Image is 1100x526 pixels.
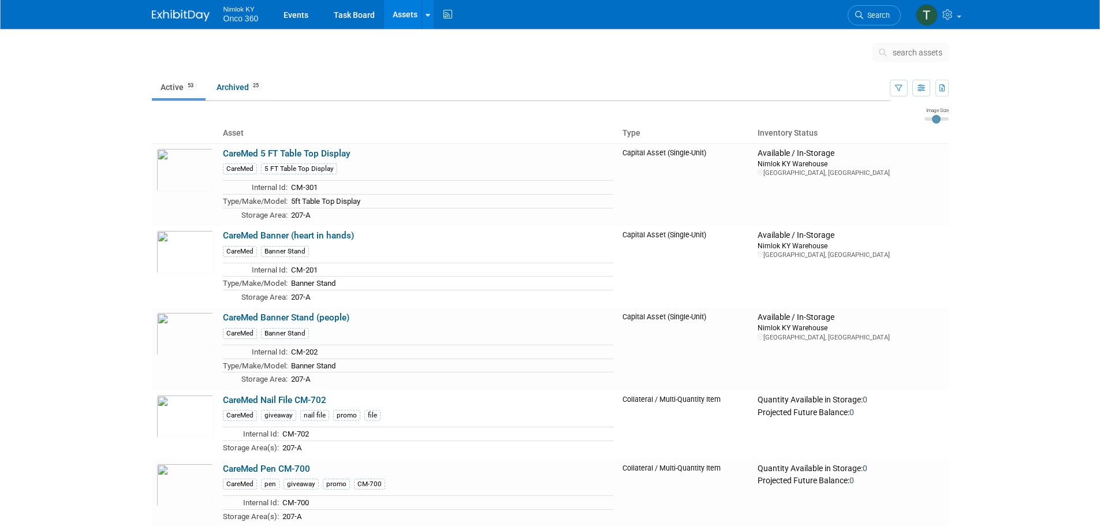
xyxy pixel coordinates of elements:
[333,410,360,421] div: promo
[223,148,350,159] a: CareMed 5 FT Table Top Display
[279,509,613,523] td: 207-A
[218,124,618,143] th: Asset
[241,211,288,219] span: Storage Area:
[223,263,288,277] td: Internal Id:
[288,181,613,195] td: CM-301
[223,163,257,174] div: CareMed
[223,14,259,23] span: Onco 360
[758,312,944,323] div: Available / In-Storage
[261,479,279,490] div: pen
[223,2,259,14] span: Nimlok KY
[223,345,288,359] td: Internal Id:
[758,323,944,333] div: Nimlok KY Warehouse
[924,107,949,114] div: Image Size
[354,479,385,490] div: CM-700
[152,76,206,98] a: Active53
[288,290,613,303] td: 207-A
[223,181,288,195] td: Internal Id:
[758,230,944,241] div: Available / In-Storage
[261,246,309,257] div: Banner Stand
[223,512,279,521] span: Storage Area(s):
[758,148,944,159] div: Available / In-Storage
[758,169,944,177] div: [GEOGRAPHIC_DATA], [GEOGRAPHIC_DATA]
[241,375,288,383] span: Storage Area:
[223,496,279,510] td: Internal Id:
[288,263,613,277] td: CM-201
[279,441,613,454] td: 207-A
[288,277,613,290] td: Banner Stand
[261,328,309,339] div: Banner Stand
[261,163,337,174] div: 5 FT Table Top Display
[288,359,613,372] td: Banner Stand
[618,390,754,459] td: Collateral / Multi-Quantity Item
[758,159,944,169] div: Nimlok KY Warehouse
[849,476,854,485] span: 0
[848,5,901,25] a: Search
[758,241,944,251] div: Nimlok KY Warehouse
[758,473,944,486] div: Projected Future Balance:
[288,194,613,208] td: 5ft Table Top Display
[249,81,262,90] span: 25
[364,410,381,421] div: file
[288,345,613,359] td: CM-202
[849,408,854,417] span: 0
[223,312,349,323] a: CareMed Banner Stand (people)
[261,410,296,421] div: giveaway
[152,10,210,21] img: ExhibitDay
[223,194,288,208] td: Type/Make/Model:
[223,395,326,405] a: CareMed Nail File CM-702
[223,328,257,339] div: CareMed
[758,395,944,405] div: Quantity Available in Storage:
[223,464,310,474] a: CareMed Pen CM-700
[618,226,754,308] td: Capital Asset (Single-Unit)
[300,410,329,421] div: nail file
[758,251,944,259] div: [GEOGRAPHIC_DATA], [GEOGRAPHIC_DATA]
[893,48,942,57] span: search assets
[223,427,279,441] td: Internal Id:
[618,124,754,143] th: Type
[288,208,613,221] td: 207-A
[618,308,754,390] td: Capital Asset (Single-Unit)
[863,11,890,20] span: Search
[758,405,944,418] div: Projected Future Balance:
[618,143,754,226] td: Capital Asset (Single-Unit)
[223,479,257,490] div: CareMed
[872,43,949,62] button: search assets
[758,333,944,342] div: [GEOGRAPHIC_DATA], [GEOGRAPHIC_DATA]
[223,443,279,452] span: Storage Area(s):
[223,410,257,421] div: CareMed
[223,359,288,372] td: Type/Make/Model:
[184,81,197,90] span: 53
[323,479,350,490] div: promo
[223,277,288,290] td: Type/Make/Model:
[208,76,271,98] a: Archived25
[863,464,867,473] span: 0
[223,230,354,241] a: CareMed Banner (heart in hands)
[288,372,613,386] td: 207-A
[284,479,319,490] div: giveaway
[279,496,613,510] td: CM-700
[279,427,613,441] td: CM-702
[863,395,867,404] span: 0
[223,246,257,257] div: CareMed
[241,293,288,301] span: Storage Area:
[758,464,944,474] div: Quantity Available in Storage:
[916,4,938,26] img: Tim Bugaile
